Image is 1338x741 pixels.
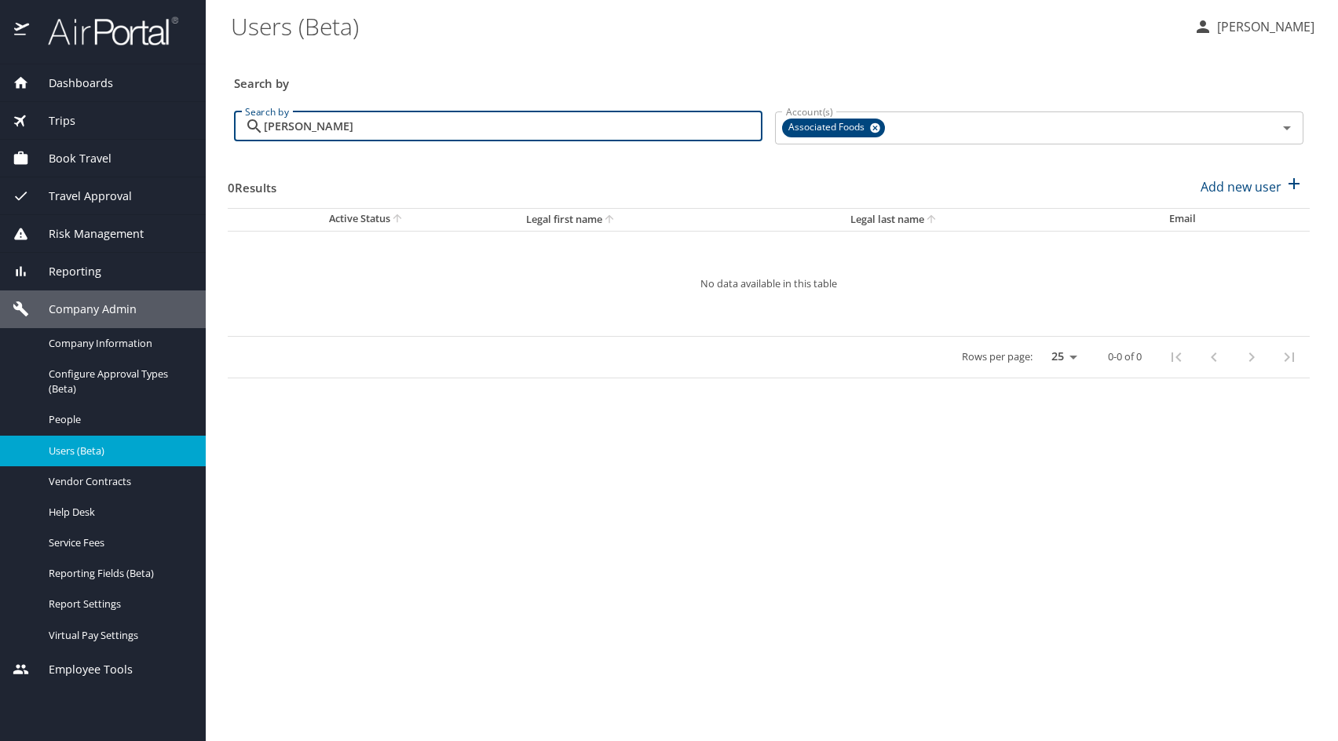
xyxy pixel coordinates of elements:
span: Report Settings [49,597,187,611]
input: Search by name or email [264,111,762,141]
span: Dashboards [29,75,113,92]
img: icon-airportal.png [14,16,31,46]
button: Open [1276,117,1298,139]
th: Email [1157,208,1310,231]
th: Legal last name [838,208,1157,231]
p: [PERSON_NAME] [1212,17,1314,36]
span: Associated Foods [782,119,874,136]
img: airportal-logo.png [31,16,178,46]
span: Company Information [49,336,187,351]
h3: 0 Results [228,170,276,197]
select: rows per page [1039,345,1083,369]
span: Users (Beta) [49,444,187,458]
h3: Search by [234,65,1303,93]
span: Configure Approval Types (Beta) [49,367,187,396]
p: No data available in this table [275,279,1263,289]
div: Associated Foods [782,119,885,137]
span: Help Desk [49,505,187,520]
th: Legal first name [514,208,839,231]
button: sort [602,213,618,228]
span: Company Admin [29,301,137,318]
p: Rows per page: [962,352,1033,362]
button: sort [924,213,940,228]
h1: Users (Beta) [231,2,1181,50]
span: People [49,412,187,427]
span: Reporting [29,263,101,280]
span: Vendor Contracts [49,474,187,489]
span: Book Travel [29,150,111,167]
button: Add new user [1194,170,1310,204]
span: Trips [29,112,75,130]
button: [PERSON_NAME] [1187,13,1321,41]
span: Virtual Pay Settings [49,628,187,643]
p: Add new user [1201,177,1281,196]
p: 0-0 of 0 [1108,352,1142,362]
th: Active Status [228,208,514,231]
span: Service Fees [49,535,187,550]
table: User Search Table [228,208,1310,378]
span: Employee Tools [29,661,133,678]
span: Risk Management [29,225,144,243]
span: Reporting Fields (Beta) [49,566,187,581]
span: Travel Approval [29,188,132,205]
button: sort [390,212,406,227]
